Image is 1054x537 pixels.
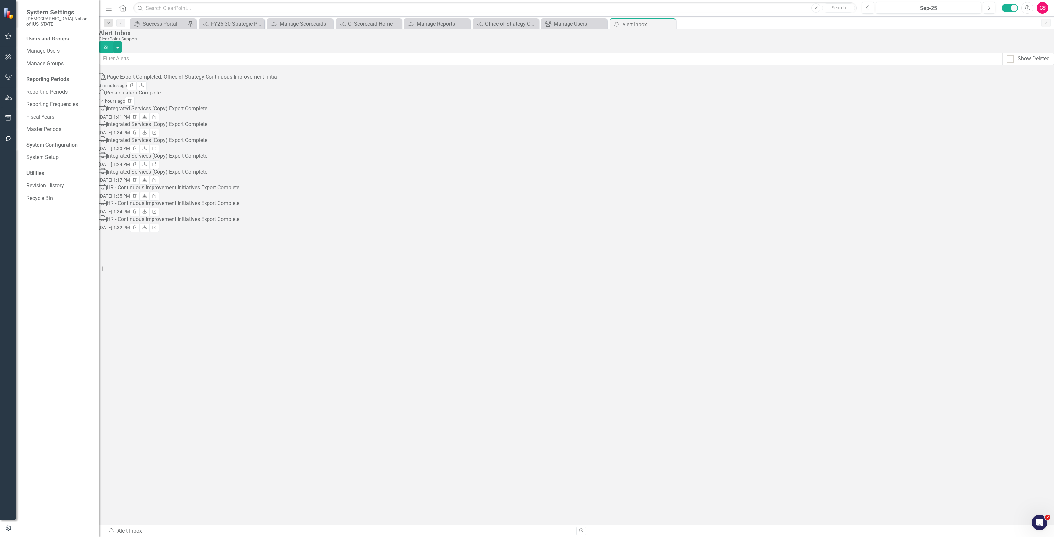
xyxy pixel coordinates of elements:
iframe: Intercom live chat [1032,515,1047,530]
div: ClearPoint Support [99,37,1051,41]
a: Office of Strategy Continuous Improvement Initiatives [474,20,537,28]
div: HR - Continuous Improvement Initiatives Export Complete [107,200,239,207]
a: CI Scorecard Home [337,20,400,28]
small: [DEMOGRAPHIC_DATA] Nation of [US_STATE] [26,16,92,27]
small: [DATE] 1:17 PM [99,178,130,183]
div: Manage Users [554,20,605,28]
a: Reporting Frequencies [26,101,92,108]
div: Alert Inbox [108,527,571,535]
div: Page Export Completed: Office of Strategy Continuous Improvement Initia [107,73,277,81]
small: 14 hours ago [99,99,125,104]
small: 3 minutes ago [99,83,127,88]
div: Users and Groups [26,35,92,43]
span: System Settings [26,8,92,16]
input: Search ClearPoint... [133,2,857,14]
small: [DATE] 1:30 PM [99,146,130,151]
a: Fiscal Years [26,113,92,121]
a: Manage Reports [406,20,468,28]
div: Alert Inbox [99,29,1051,37]
small: [DATE] 1:24 PM [99,162,130,167]
small: [DATE] 1:34 PM [99,209,130,215]
div: Office of Strategy Continuous Improvement Initiatives [485,20,537,28]
div: HR - Continuous Improvement Initiatives Export Complete [107,184,239,192]
div: Utilities [26,170,92,177]
div: CI Scorecard Home [348,20,400,28]
a: Recycle Bin [26,195,92,202]
input: Filter Alerts... [99,53,1003,65]
a: Reporting Periods [26,88,92,96]
div: System Configuration [26,141,92,149]
span: Search [832,5,846,10]
img: ClearPoint Strategy [3,7,15,19]
a: Success Portal [132,20,186,28]
small: [DATE] 1:41 PM [99,115,130,120]
div: Show Deleted [1018,55,1050,63]
button: Sep-25 [876,2,981,14]
div: Integrated Services (Copy) Export Complete [107,168,207,176]
a: Revision History [26,182,92,190]
a: FY26-30 Strategic Plan [200,20,263,28]
a: Manage Users [543,20,605,28]
div: Sep-25 [878,4,979,12]
div: Integrated Services (Copy) Export Complete [107,105,207,113]
div: Integrated Services (Copy) Export Complete [107,137,207,144]
small: [DATE] 1:35 PM [99,194,130,199]
small: [DATE] 1:32 PM [99,225,130,230]
div: Integrated Services (Copy) Export Complete [107,152,207,160]
div: Reporting Periods [26,76,92,83]
button: CS [1037,2,1048,14]
div: Success Portal [143,20,186,28]
a: Manage Scorecards [269,20,331,28]
a: Manage Groups [26,60,92,67]
a: System Setup [26,154,92,161]
a: Manage Users [26,47,92,55]
div: Manage Scorecards [280,20,331,28]
div: HR - Continuous Improvement Initiatives Export Complete [107,216,239,223]
span: 2 [1045,515,1050,520]
div: Alert Inbox [622,20,674,29]
small: [DATE] 1:34 PM [99,130,130,136]
button: Search [822,3,855,13]
div: Manage Reports [417,20,468,28]
div: Recalculation Complete [106,89,161,97]
a: Master Periods [26,126,92,133]
div: Integrated Services (Copy) Export Complete [107,121,207,128]
div: FY26-30 Strategic Plan [211,20,263,28]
